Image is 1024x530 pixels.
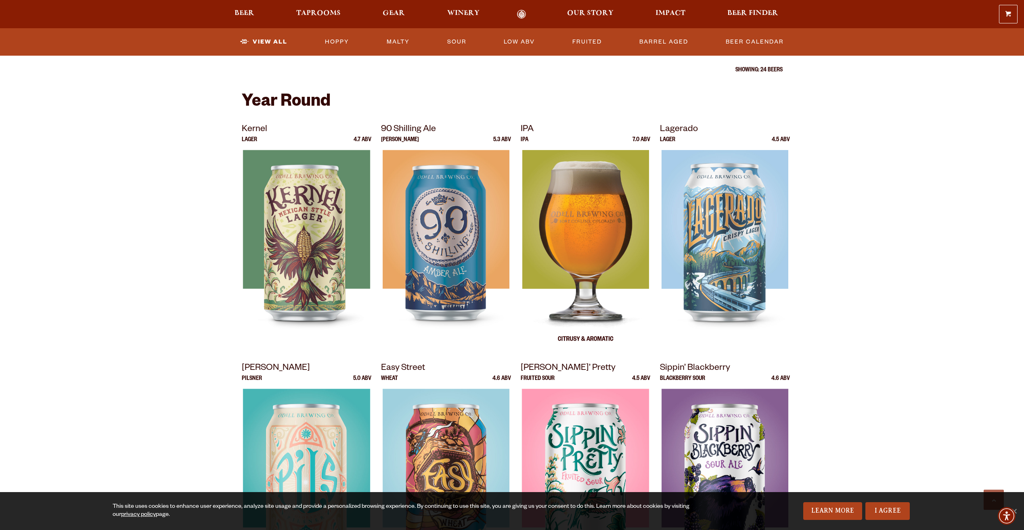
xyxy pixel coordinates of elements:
[865,502,910,520] a: I Agree
[521,123,651,137] p: IPA
[521,361,651,376] p: [PERSON_NAME]’ Pretty
[660,137,675,150] p: Lager
[632,137,650,150] p: 7.0 ABV
[492,376,511,389] p: 4.6 ABV
[242,93,783,113] h2: Year Round
[381,137,419,150] p: [PERSON_NAME]
[121,512,156,518] a: privacy policy
[242,137,257,150] p: Lager
[521,123,651,352] a: IPA IPA 7.0 ABV IPA IPA
[507,10,537,19] a: Odell Home
[493,137,511,150] p: 5.3 ABV
[521,376,555,389] p: Fruited Sour
[660,361,790,376] p: Sippin’ Blackberry
[444,33,470,51] a: Sour
[383,33,413,51] a: Malty
[803,502,863,520] a: Learn More
[447,10,480,17] span: Winery
[242,376,262,389] p: Pilsner
[237,33,291,51] a: View All
[998,507,1016,525] div: Accessibility Menu
[636,33,691,51] a: Barrel Aged
[650,10,691,19] a: Impact
[655,10,685,17] span: Impact
[242,123,372,137] p: Kernel
[235,10,254,17] span: Beer
[562,10,619,19] a: Our Story
[113,503,703,519] div: This site uses cookies to enhance user experience, analyze site usage and provide a personalized ...
[660,123,790,137] p: Lagerado
[383,10,405,17] span: Gear
[291,10,346,19] a: Taprooms
[722,33,787,51] a: Beer Calendar
[771,376,790,389] p: 4.6 ABV
[322,33,352,51] a: Hoppy
[727,10,778,17] span: Beer Finder
[353,376,371,389] p: 5.0 ABV
[229,10,260,19] a: Beer
[722,10,783,19] a: Beer Finder
[377,10,410,19] a: Gear
[569,33,605,51] a: Fruited
[242,123,372,352] a: Kernel Lager 4.7 ABV Kernel Kernel
[567,10,614,17] span: Our Story
[500,33,538,51] a: Low ABV
[381,123,511,352] a: 90 Shilling Ale [PERSON_NAME] 5.3 ABV 90 Shilling Ale 90 Shilling Ale
[381,361,511,376] p: Easy Street
[660,123,790,352] a: Lagerado Lager 4.5 ABV Lagerado Lagerado
[662,150,788,352] img: Lagerado
[383,150,509,352] img: 90 Shilling Ale
[381,376,398,389] p: Wheat
[521,137,528,150] p: IPA
[772,137,790,150] p: 4.5 ABV
[381,123,511,137] p: 90 Shilling Ale
[243,150,370,352] img: Kernel
[632,376,650,389] p: 4.5 ABV
[354,137,371,150] p: 4.7 ABV
[660,376,705,389] p: Blackberry Sour
[242,67,783,74] p: Showing: 24 Beers
[442,10,485,19] a: Winery
[522,150,649,352] img: IPA
[242,361,372,376] p: [PERSON_NAME]
[296,10,341,17] span: Taprooms
[984,490,1004,510] a: Scroll to top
